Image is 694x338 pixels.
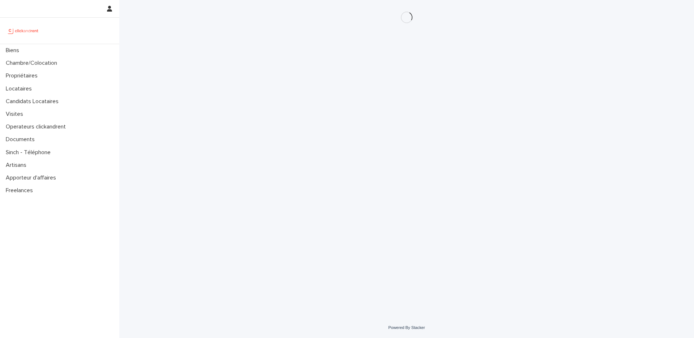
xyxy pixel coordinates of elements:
[3,72,43,79] p: Propriétaires
[388,325,425,330] a: Powered By Stacker
[3,187,39,194] p: Freelances
[3,98,64,105] p: Candidats Locataires
[3,136,40,143] p: Documents
[3,123,72,130] p: Operateurs clickandrent
[3,149,56,156] p: Sinch - Téléphone
[6,24,41,38] img: UCB0brd3T0yccxBKYDjQ
[3,162,32,169] p: Artisans
[3,60,63,67] p: Chambre/Colocation
[3,174,62,181] p: Apporteur d'affaires
[3,111,29,118] p: Visites
[3,47,25,54] p: Biens
[3,85,38,92] p: Locataires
